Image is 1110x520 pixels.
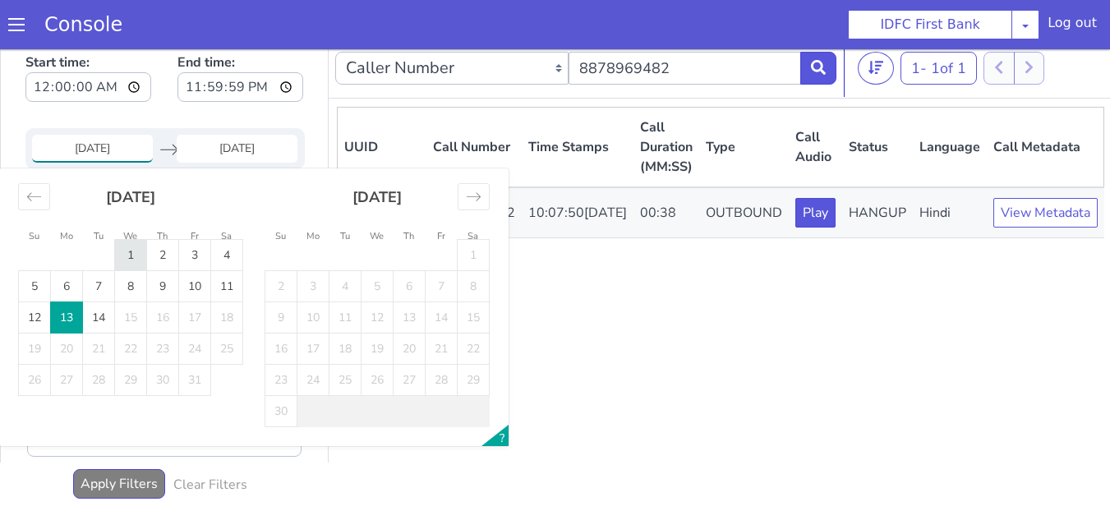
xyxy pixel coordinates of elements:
[931,14,966,34] span: 1 of 1
[115,196,147,227] td: Choose Wednesday, October 1, 2025 as your check-in date. It’s available.
[94,186,104,198] small: Tu
[297,258,329,289] td: Not available. Monday, November 10, 2025
[179,258,211,289] td: Not available. Friday, October 17, 2025
[179,289,211,320] td: Not available. Friday, October 24, 2025
[123,186,137,198] small: We
[115,289,147,320] td: Not available. Wednesday, October 22, 2025
[51,320,83,352] td: Not available. Monday, October 27, 2025
[297,320,329,352] td: Not available. Monday, November 24, 2025
[147,320,179,352] td: Not available. Thursday, October 30, 2025
[19,320,51,352] td: Not available. Sunday, October 26, 2025
[211,289,243,320] td: Not available. Saturday, October 25, 2025
[370,186,384,198] small: We
[426,320,458,352] td: Not available. Friday, November 28, 2025
[329,289,362,320] td: Not available. Tuesday, November 18, 2025
[329,227,362,258] td: Not available. Tuesday, November 4, 2025
[500,386,504,402] span: ?
[173,433,247,449] h6: Clear Filters
[179,227,211,258] td: Choose Friday, October 10, 2025 as your check-in date. It’s available.
[569,7,802,40] input: Enter the Caller Number
[842,143,913,194] td: HANGUP
[147,289,179,320] td: Not available. Thursday, October 23, 2025
[789,63,842,144] th: Call Audio
[362,320,394,352] td: Not available. Wednesday, November 26, 2025
[177,90,297,118] input: End Date
[633,63,699,144] th: Call Duration (MM:SS)
[275,186,286,198] small: Su
[83,227,115,258] td: Choose Tuesday, October 7, 2025 as your check-in date. It’s available.
[437,186,445,198] small: Fr
[458,320,490,352] td: Not available. Saturday, November 29, 2025
[993,154,1098,183] button: View Metadata
[426,258,458,289] td: Not available. Friday, November 14, 2025
[18,139,50,166] div: Move backward to switch to the previous month.
[522,63,633,144] th: Time Stamps
[147,196,179,227] td: Choose Thursday, October 2, 2025 as your check-in date. It’s available.
[265,258,297,289] td: Not available. Sunday, November 9, 2025
[19,227,51,258] td: Choose Sunday, October 5, 2025 as your check-in date. It’s available.
[221,186,232,198] small: Sa
[25,13,142,36] a: Console
[179,320,211,352] td: Not available. Friday, October 31, 2025
[338,63,426,144] th: UUID
[426,289,458,320] td: Not available. Friday, November 21, 2025
[394,258,426,289] td: Not available. Thursday, November 13, 2025
[211,227,243,258] td: Choose Saturday, October 11, 2025 as your check-in date. It’s available.
[362,227,394,258] td: Not available. Wednesday, November 5, 2025
[458,196,490,227] td: Not available. Saturday, November 1, 2025
[913,63,987,144] th: Language
[848,10,1012,39] button: IDFC First Bank
[394,320,426,352] td: Not available. Thursday, November 27, 2025
[157,186,168,198] small: Th
[19,258,51,289] td: Choose Sunday, October 12, 2025 as your check-in date. It’s available.
[83,320,115,352] td: Not available. Tuesday, October 28, 2025
[115,320,147,352] td: Not available. Wednesday, October 29, 2025
[265,289,297,320] td: Not available. Sunday, November 16, 2025
[352,143,402,163] strong: [DATE]
[177,3,303,62] label: End time:
[458,258,490,289] td: Not available. Saturday, November 15, 2025
[913,143,987,194] td: Hindi
[394,227,426,258] td: Not available. Thursday, November 6, 2025
[394,289,426,320] td: Not available. Thursday, November 20, 2025
[842,63,913,144] th: Status
[265,320,297,352] td: Not available. Sunday, November 23, 2025
[147,258,179,289] td: Not available. Thursday, October 16, 2025
[699,63,789,144] th: Type
[60,186,73,198] small: Mo
[329,320,362,352] td: Not available. Tuesday, November 25, 2025
[362,258,394,289] td: Not available. Wednesday, November 12, 2025
[265,352,297,383] td: Not available. Sunday, November 30, 2025
[362,289,394,320] td: Not available. Wednesday, November 19, 2025
[699,143,789,194] td: OUTBOUND
[987,63,1104,144] th: Call Metadata
[25,3,151,62] label: Start time:
[179,196,211,227] td: Choose Friday, October 3, 2025 as your check-in date. It’s available.
[426,227,458,258] td: Not available. Friday, November 7, 2025
[403,186,414,198] small: Th
[1048,13,1097,39] div: Log out
[795,154,836,183] button: Play
[297,227,329,258] td: Not available. Monday, November 3, 2025
[73,425,165,454] button: Apply Filters
[83,258,115,289] td: Choose Tuesday, October 14, 2025 as your check-in date. It’s available.
[329,258,362,289] td: Not available. Tuesday, November 11, 2025
[29,186,39,198] small: Su
[481,380,509,402] button: Open the keyboard shortcuts panel.
[265,227,297,258] td: Not available. Sunday, November 2, 2025
[633,143,699,194] td: 00:38
[25,28,151,58] input: Start time:
[19,289,51,320] td: Not available. Sunday, October 19, 2025
[51,227,83,258] td: Choose Monday, October 6, 2025 as your check-in date. It’s available.
[340,186,350,198] small: Tu
[177,28,303,58] input: End time:
[297,289,329,320] td: Not available. Monday, November 17, 2025
[211,258,243,289] td: Not available. Saturday, October 18, 2025
[458,139,490,166] div: Move forward to switch to the next month.
[115,258,147,289] td: Not available. Wednesday, October 15, 2025
[306,186,320,198] small: Mo
[458,289,490,320] td: Not available. Saturday, November 22, 2025
[900,7,977,40] button: 1- 1of 1
[458,227,490,258] td: Not available. Saturday, November 8, 2025
[51,258,83,289] td: Selected as start date. Monday, October 13, 2025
